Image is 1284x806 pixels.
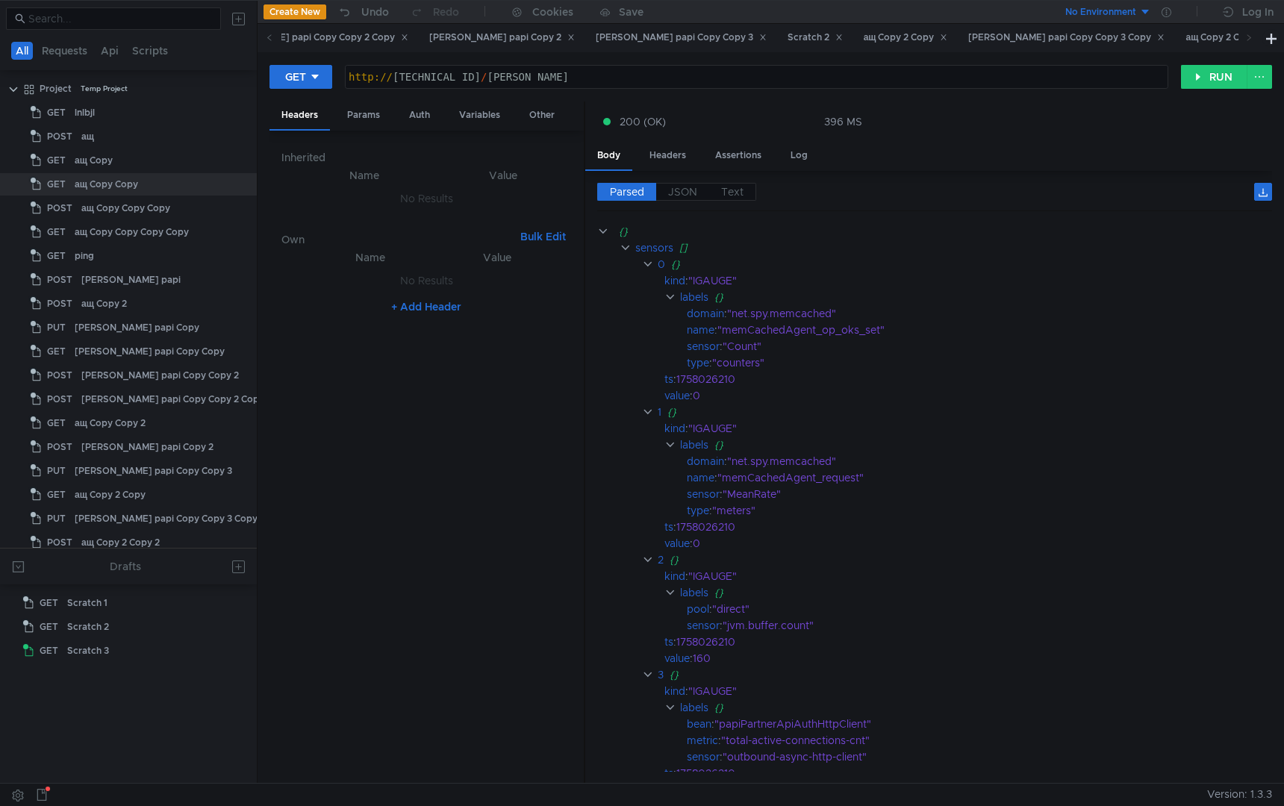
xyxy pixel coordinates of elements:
div: "IGAUGE" [688,272,1251,289]
div: sensor [687,617,720,634]
div: [] [679,240,1252,256]
span: POST [47,364,72,387]
div: [PERSON_NAME] papi Copy Copy [75,340,225,363]
div: ts [664,634,673,650]
div: kind [664,568,685,584]
div: sensor [687,749,720,765]
div: [PERSON_NAME] papi Copy Copy 3 Copy [75,507,258,530]
button: Create New [264,4,326,19]
div: ащ Copy [75,149,113,172]
div: 396 MS [824,115,862,128]
div: 1 [658,404,661,420]
div: Log [779,142,820,169]
div: 1758026210 [676,371,1251,387]
button: Requests [37,42,92,60]
div: {} [667,404,1251,420]
span: GET [40,616,58,638]
div: [PERSON_NAME] papi Copy [75,316,199,339]
div: kind [664,272,685,289]
div: bean [687,716,711,732]
div: value [664,535,690,552]
div: ащ Copy 2 Copy [75,484,146,506]
th: Name [305,249,435,266]
div: pool [687,601,709,617]
div: : [664,371,1272,387]
div: Scratch 2 [788,30,843,46]
span: PUT [47,460,66,482]
div: "IGAUGE" [688,568,1251,584]
span: GET [40,640,58,662]
div: 160 [693,650,1251,666]
div: labels [680,437,708,453]
div: Auth [397,101,442,129]
div: "jvm.buffer.count" [723,617,1252,634]
div: metric [687,732,718,749]
span: GET [47,245,66,267]
div: : [687,354,1272,371]
div: [PERSON_NAME] papi Copy Copy 2 Copy [212,30,408,46]
div: {} [670,666,1251,683]
div: Scratch 2 [67,616,109,638]
span: GET [47,149,66,172]
div: "net.spy.memcached" [727,305,1252,322]
button: Bulk Edit [514,228,572,246]
div: ащ Copy Copy [75,173,138,196]
div: value [664,387,690,404]
div: : [664,683,1272,699]
div: labels [680,584,708,601]
div: Body [585,142,632,171]
div: 1758026210 [676,519,1251,535]
input: Search... [28,10,212,27]
div: : [687,486,1272,502]
div: : [664,519,1272,535]
div: [PERSON_NAME] papi Copy Copy 3 Copy [968,30,1165,46]
nz-embed-empty: No Results [400,192,453,205]
div: ащ Copy 2 Copy [864,30,948,46]
div: "IGAUGE" [688,420,1251,437]
div: [PERSON_NAME] papi Copy Copy 2 Copy [81,388,264,410]
div: Params [335,101,392,129]
div: "total-active-connections-cnt" [721,732,1252,749]
button: Undo [326,1,399,23]
span: Version: 1.3.3 [1207,784,1272,805]
div: "MeanRate" [723,486,1252,502]
div: Variables [447,101,512,129]
div: sensors [635,240,673,256]
div: GET [285,69,306,85]
div: : [687,305,1272,322]
div: : [664,387,1272,404]
span: GET [47,173,66,196]
div: sensor [687,486,720,502]
div: {} [670,552,1251,568]
div: ts [664,519,673,535]
div: 0 [658,256,665,272]
div: ащ Copy 2 Copy 2 [1185,30,1277,46]
div: Drafts [110,557,141,575]
div: : [687,716,1272,732]
div: "IGAUGE" [688,683,1251,699]
h6: Own [281,231,514,249]
div: name [687,469,714,486]
div: : [664,634,1272,650]
div: [PERSON_NAME] papi [81,269,181,291]
div: labels [680,699,708,716]
div: sensor [687,338,720,354]
h6: Inherited [281,149,572,166]
div: ащ Copy 2 [81,293,127,315]
span: POST [47,269,72,291]
div: Temp Project [81,78,128,100]
div: : [687,453,1272,469]
div: kind [664,420,685,437]
div: {} [714,437,1252,453]
div: type [687,502,709,519]
div: : [664,650,1272,666]
div: labels [680,289,708,305]
div: "papiPartnerApiAuthHttpClient" [714,716,1251,732]
th: Value [434,249,560,266]
div: value [664,650,690,666]
div: {} [714,584,1252,601]
div: Assertions [703,142,773,169]
span: GET [47,484,66,506]
div: 1758026210 [676,765,1251,781]
span: POST [47,293,72,315]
